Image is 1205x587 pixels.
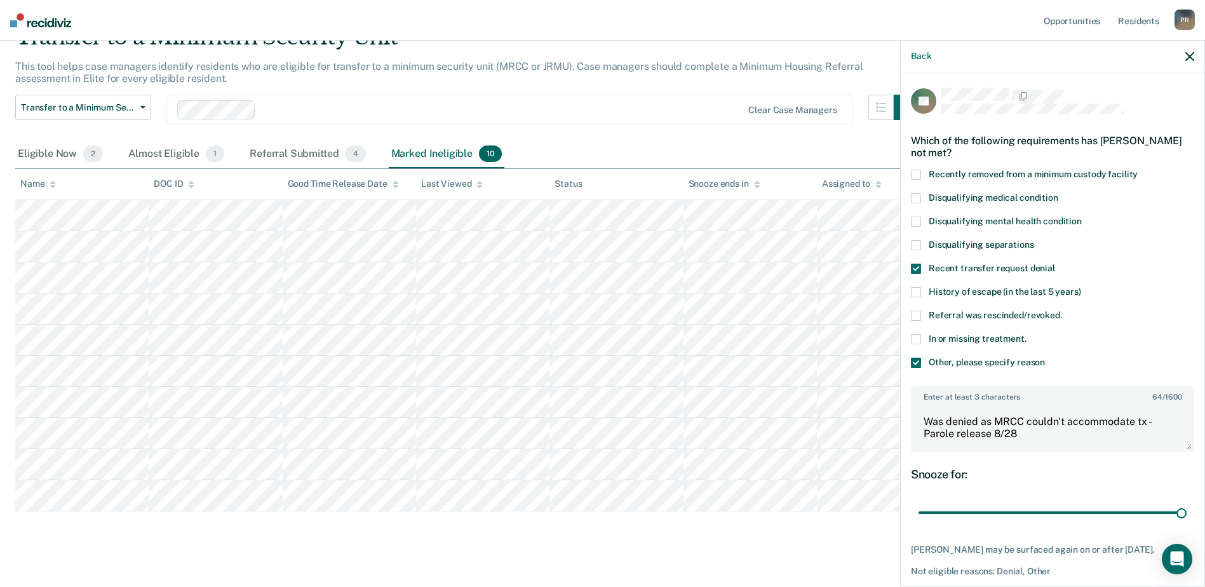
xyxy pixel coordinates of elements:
[911,468,1194,482] div: Snooze for:
[126,140,227,168] div: Almost Eligible
[822,179,882,189] div: Assigned to
[345,145,365,162] span: 4
[1152,393,1181,401] span: / 1600
[20,179,56,189] div: Name
[911,51,931,62] button: Back
[911,566,1194,577] div: Not eligible reasons: Denial, Other
[929,287,1081,297] span: History of escape (in the last 5 years)
[15,24,919,60] div: Transfer to a Minimum Security Unit
[83,145,103,162] span: 2
[247,140,368,168] div: Referral Submitted
[912,388,1193,401] label: Enter at least 3 characters
[689,179,760,189] div: Snooze ends in
[929,240,1034,250] span: Disqualifying separations
[929,310,1062,320] span: Referral was rescinded/revoked.
[21,102,135,113] span: Transfer to a Minimum Security Unit
[929,192,1058,203] span: Disqualifying medical condition
[389,140,504,168] div: Marked Ineligible
[929,216,1082,226] span: Disqualifying mental health condition
[1175,10,1195,30] div: P R
[929,334,1027,344] span: In or missing treatment.
[288,179,399,189] div: Good Time Release Date
[748,105,837,116] div: Clear case managers
[929,169,1138,179] span: Recently removed from a minimum custody facility
[206,145,224,162] span: 1
[929,263,1055,273] span: Recent transfer request denial
[911,544,1194,555] div: [PERSON_NAME] may be surfaced again on or after [DATE].
[479,145,502,162] span: 10
[154,179,194,189] div: DOC ID
[555,179,582,189] div: Status
[1152,393,1162,401] span: 64
[1162,544,1192,574] div: Open Intercom Messenger
[15,140,105,168] div: Eligible Now
[10,13,71,27] img: Recidiviz
[929,357,1045,367] span: Other, please specify reason
[911,125,1194,169] div: Which of the following requirements has [PERSON_NAME] not met?
[421,179,483,189] div: Last Viewed
[15,60,863,84] p: This tool helps case managers identify residents who are eligible for transfer to a minimum secur...
[912,404,1193,451] textarea: Was denied as MRCC couldn't accommodate tx - Parole release 8/28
